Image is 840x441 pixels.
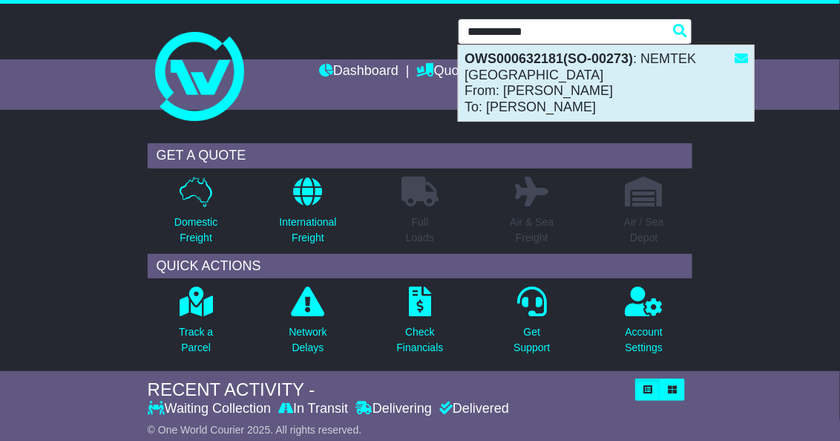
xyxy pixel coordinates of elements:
div: Delivered [436,401,509,417]
a: Track aParcel [178,286,214,364]
div: QUICK ACTIONS [148,254,693,279]
p: Air / Sea Depot [624,215,664,246]
div: In Transit [275,401,352,417]
a: GetSupport [513,286,551,364]
p: Air & Sea Freight [510,215,554,246]
a: Dashboard [319,59,398,85]
div: : NEMTEK [GEOGRAPHIC_DATA] From: [PERSON_NAME] To: [PERSON_NAME] [459,45,754,121]
a: Quote/Book [417,59,505,85]
p: Check Financials [397,324,444,356]
div: Delivering [352,401,436,417]
strong: OWS000632181(SO-00273) [465,51,633,66]
a: NetworkDelays [288,286,327,364]
p: Full Loads [401,215,439,246]
a: CheckFinancials [396,286,444,364]
p: Network Delays [289,324,327,356]
div: GET A QUOTE [148,143,693,169]
p: Domestic Freight [174,215,217,246]
span: © One World Courier 2025. All rights reserved. [148,424,362,436]
div: RECENT ACTIVITY - [148,379,629,401]
p: Track a Parcel [179,324,213,356]
a: InternationalFreight [279,176,338,254]
a: DomesticFreight [174,176,218,254]
p: Get Support [513,324,550,356]
p: Account Settings [626,324,663,356]
div: Waiting Collection [148,401,275,417]
a: AccountSettings [625,286,664,364]
p: International Freight [280,215,337,246]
